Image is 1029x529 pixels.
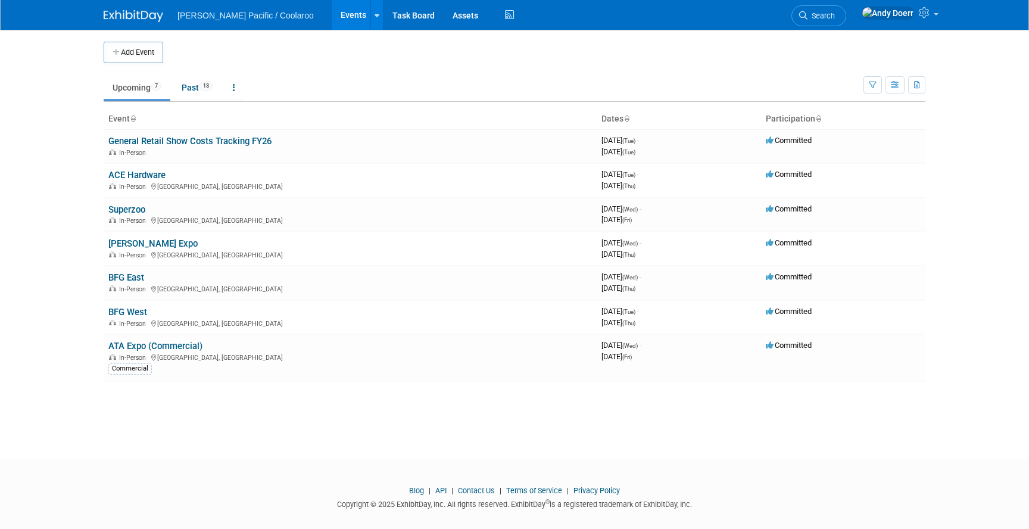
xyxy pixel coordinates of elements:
span: Committed [766,272,812,281]
span: | [564,486,572,495]
sup: ® [545,499,550,505]
span: [DATE] [601,250,635,259]
span: 7 [151,82,161,91]
span: [DATE] [601,341,641,350]
div: Commercial [108,363,152,374]
span: (Fri) [622,354,632,360]
a: BFG East [108,272,144,283]
img: In-Person Event [109,354,116,360]
span: [DATE] [601,147,635,156]
a: Search [791,5,846,26]
div: [GEOGRAPHIC_DATA], [GEOGRAPHIC_DATA] [108,284,592,293]
a: Blog [409,486,424,495]
span: [DATE] [601,352,632,361]
img: In-Person Event [109,285,116,291]
span: - [640,238,641,247]
a: Sort by Start Date [623,114,629,123]
span: [DATE] [601,272,641,281]
span: | [426,486,434,495]
span: In-Person [119,217,149,225]
img: In-Person Event [109,217,116,223]
span: In-Person [119,251,149,259]
th: Dates [597,109,761,129]
span: (Tue) [622,309,635,315]
span: Committed [766,238,812,247]
button: Add Event [104,42,163,63]
a: BFG West [108,307,147,318]
span: - [637,136,639,145]
span: Search [807,11,835,20]
img: Andy Doerr [862,7,914,20]
span: In-Person [119,285,149,293]
span: Committed [766,136,812,145]
span: [DATE] [601,181,635,190]
span: (Fri) [622,217,632,223]
span: [DATE] [601,284,635,292]
span: - [640,204,641,213]
span: Committed [766,307,812,316]
span: (Tue) [622,172,635,178]
img: In-Person Event [109,149,116,155]
div: [GEOGRAPHIC_DATA], [GEOGRAPHIC_DATA] [108,181,592,191]
span: (Wed) [622,343,638,349]
span: - [640,341,641,350]
span: (Thu) [622,285,635,292]
span: (Tue) [622,149,635,155]
span: (Wed) [622,240,638,247]
span: [DATE] [601,215,632,224]
a: General Retail Show Costs Tracking FY26 [108,136,272,147]
span: [DATE] [601,204,641,213]
a: ATA Expo (Commercial) [108,341,202,351]
span: In-Person [119,149,149,157]
span: (Wed) [622,206,638,213]
span: - [637,307,639,316]
th: Event [104,109,597,129]
a: API [435,486,447,495]
img: In-Person Event [109,183,116,189]
span: [DATE] [601,307,639,316]
span: [DATE] [601,238,641,247]
span: (Wed) [622,274,638,281]
a: Privacy Policy [573,486,620,495]
span: - [640,272,641,281]
img: In-Person Event [109,320,116,326]
div: [GEOGRAPHIC_DATA], [GEOGRAPHIC_DATA] [108,352,592,362]
span: Committed [766,341,812,350]
span: 13 [199,82,213,91]
span: | [448,486,456,495]
div: [GEOGRAPHIC_DATA], [GEOGRAPHIC_DATA] [108,215,592,225]
span: [DATE] [601,318,635,327]
span: | [497,486,504,495]
span: [PERSON_NAME] Pacific / Coolaroo [177,11,314,20]
span: (Tue) [622,138,635,144]
span: (Thu) [622,183,635,189]
span: (Thu) [622,251,635,258]
div: [GEOGRAPHIC_DATA], [GEOGRAPHIC_DATA] [108,250,592,259]
a: ACE Hardware [108,170,166,181]
img: ExhibitDay [104,10,163,22]
span: - [637,170,639,179]
th: Participation [761,109,925,129]
div: [GEOGRAPHIC_DATA], [GEOGRAPHIC_DATA] [108,318,592,328]
span: Committed [766,170,812,179]
a: Contact Us [458,486,495,495]
span: In-Person [119,320,149,328]
a: Past13 [173,76,222,99]
a: Superzoo [108,204,145,215]
a: Sort by Event Name [130,114,136,123]
span: [DATE] [601,170,639,179]
a: Sort by Participation Type [815,114,821,123]
img: In-Person Event [109,251,116,257]
span: [DATE] [601,136,639,145]
a: [PERSON_NAME] Expo [108,238,198,249]
a: Upcoming7 [104,76,170,99]
span: (Thu) [622,320,635,326]
span: In-Person [119,183,149,191]
span: In-Person [119,354,149,362]
a: Terms of Service [506,486,562,495]
span: Committed [766,204,812,213]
